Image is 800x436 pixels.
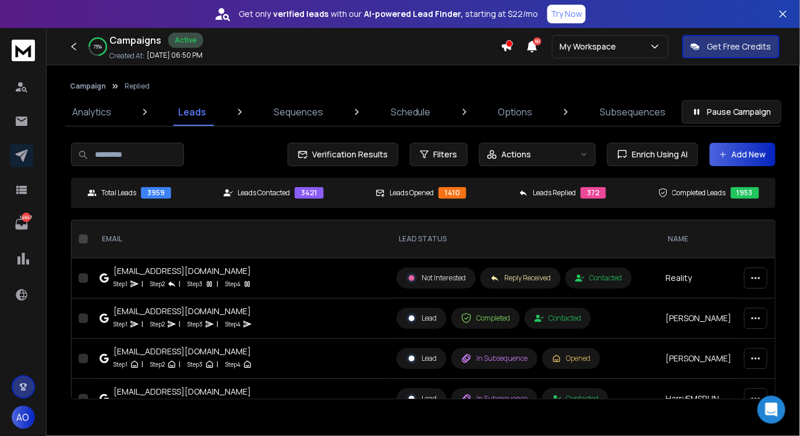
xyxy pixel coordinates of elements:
[547,5,586,23] button: Try Now
[150,358,165,370] p: Step 2
[534,314,581,323] div: Contacted
[168,33,203,48] div: Active
[94,43,102,50] p: 73 %
[607,143,698,166] button: Enrich Using AI
[580,187,606,199] div: 372
[114,358,128,370] p: Step 1
[239,8,538,20] p: Get only with our starting at $22/mo
[179,278,180,290] p: |
[12,406,35,429] button: AO
[114,305,252,317] div: [EMAIL_ADDRESS][DOMAIN_NAME]
[225,358,240,370] p: Step 4
[141,358,143,370] p: |
[552,394,599,403] div: Contacted
[187,278,203,290] p: Step 3
[172,98,214,126] a: Leads
[406,393,437,404] div: Lead
[410,143,468,166] button: Filters
[217,358,218,370] p: |
[22,213,31,222] p: 14947
[72,105,111,119] p: Analytics
[757,396,785,424] div: Open Intercom Messenger
[406,273,466,283] div: Not Interested
[141,318,143,330] p: |
[438,187,466,199] div: 1410
[141,278,143,290] p: |
[600,105,666,119] p: Subsequences
[179,105,207,119] p: Leads
[560,41,621,52] p: My Workspace
[390,188,434,198] p: Leads Opened
[364,8,463,20] strong: AI-powered Lead Finder,
[217,278,218,290] p: |
[672,188,726,198] p: Completed Leads
[141,187,171,199] div: 3959
[434,149,458,160] span: Filters
[101,188,136,198] p: Total Leads
[288,143,398,166] button: Verification Results
[461,393,528,404] div: In Subsequence
[391,105,431,119] p: Schedule
[295,187,324,199] div: 3421
[461,313,510,324] div: Completed
[65,98,118,126] a: Analytics
[70,82,106,91] button: Campaign
[406,313,437,324] div: Lead
[179,358,180,370] p: |
[147,51,203,60] p: [DATE] 06:50 PM
[533,188,576,198] p: Leads Replied
[406,353,437,364] div: Lead
[114,265,252,277] div: [EMAIL_ADDRESS][DOMAIN_NAME]
[491,98,539,126] a: Options
[12,40,35,61] img: logo
[710,143,776,166] button: Add New
[217,318,218,330] p: |
[274,105,323,119] p: Sequences
[575,273,622,283] div: Contacted
[93,220,390,258] th: EMAIL
[551,8,582,20] p: Try Now
[490,273,551,283] div: Reply Received
[150,278,165,290] p: Step 2
[187,358,203,370] p: Step 3
[150,318,165,330] p: Step 2
[461,353,528,364] div: In Subsequence
[114,318,128,330] p: Step 1
[731,187,759,199] div: 1953
[593,98,672,126] a: Subsequences
[109,51,144,61] p: Created At:
[187,318,203,330] p: Step 3
[10,213,33,236] a: 14947
[179,318,180,330] p: |
[125,82,150,91] p: Replied
[308,149,388,160] span: Verification Results
[109,33,161,47] h1: Campaigns
[707,41,771,52] p: Get Free Credits
[225,318,240,330] p: Step 4
[114,278,128,290] p: Step 1
[267,98,330,126] a: Sequences
[533,37,541,45] span: 50
[114,346,252,357] div: [EMAIL_ADDRESS][DOMAIN_NAME]
[628,149,688,160] span: Enrich Using AI
[273,8,328,20] strong: verified leads
[682,35,780,58] button: Get Free Credits
[225,278,240,290] p: Step 4
[502,149,532,160] p: Actions
[384,98,438,126] a: Schedule
[390,220,659,258] th: LEAD STATUS
[498,105,532,119] p: Options
[682,100,781,124] button: Pause Campaign
[114,386,252,398] div: [EMAIL_ADDRESS][DOMAIN_NAME]
[552,354,590,363] div: Opened
[238,188,290,198] p: Leads Contacted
